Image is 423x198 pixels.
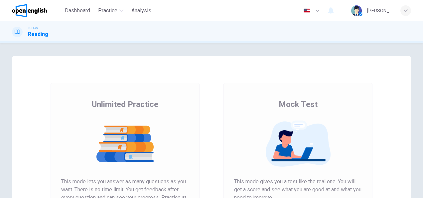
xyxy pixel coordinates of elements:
h1: Reading [28,30,48,38]
img: OpenEnglish logo [12,4,47,17]
img: Profile picture [351,5,362,16]
span: Mock Test [279,99,318,110]
a: OpenEnglish logo [12,4,62,17]
span: Practice [98,7,117,15]
button: Dashboard [62,5,93,17]
img: en [303,8,311,13]
span: Unlimited Practice [92,99,158,110]
span: TOEIC® [28,26,38,30]
div: [PERSON_NAME] [367,7,392,15]
button: Analysis [129,5,154,17]
button: Practice [95,5,126,17]
span: Dashboard [65,7,90,15]
span: Analysis [131,7,151,15]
